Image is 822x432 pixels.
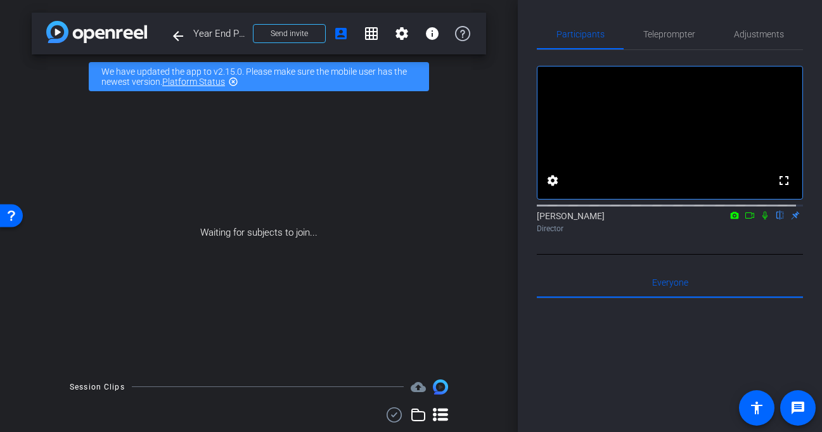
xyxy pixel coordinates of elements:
[537,210,803,234] div: [PERSON_NAME]
[545,173,560,188] mat-icon: settings
[749,400,764,416] mat-icon: accessibility
[89,62,429,91] div: We have updated the app to v2.15.0. Please make sure the mobile user has the newest version.
[32,99,486,367] div: Waiting for subjects to join...
[411,379,426,395] span: Destinations for your clips
[652,278,688,287] span: Everyone
[537,223,803,234] div: Director
[425,26,440,41] mat-icon: info
[364,26,379,41] mat-icon: grid_on
[170,29,186,44] mat-icon: arrow_back
[790,400,806,416] mat-icon: message
[411,379,426,395] mat-icon: cloud_upload
[394,26,409,41] mat-icon: settings
[734,30,784,39] span: Adjustments
[271,29,308,39] span: Send invite
[70,381,125,393] div: Session Clips
[556,30,605,39] span: Participants
[333,26,349,41] mat-icon: account_box
[433,379,448,395] img: Session clips
[193,21,245,46] span: Year End Performance sessions
[643,30,695,39] span: Teleprompter
[773,209,788,220] mat-icon: flip
[46,21,147,43] img: app-logo
[253,24,326,43] button: Send invite
[776,173,792,188] mat-icon: fullscreen
[228,77,238,87] mat-icon: highlight_off
[162,77,225,87] a: Platform Status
